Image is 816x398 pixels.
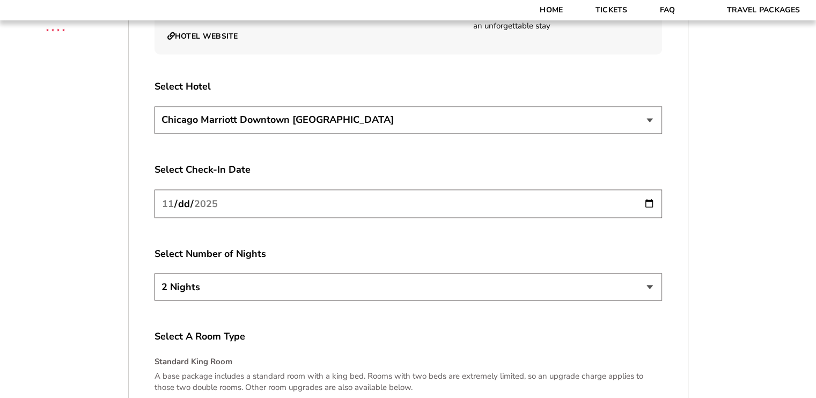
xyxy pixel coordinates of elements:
[167,32,238,41] a: Hotel Website
[155,163,662,176] label: Select Check-In Date
[155,247,662,260] label: Select Number of Nights
[155,329,662,343] label: Select A Room Type
[155,370,662,393] p: A base package includes a standard room with a king bed. Rooms with two beds are extremely limite...
[32,5,79,52] img: CBS Sports Thanksgiving Classic
[155,356,662,367] h4: Standard King Room
[155,80,662,93] label: Select Hotel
